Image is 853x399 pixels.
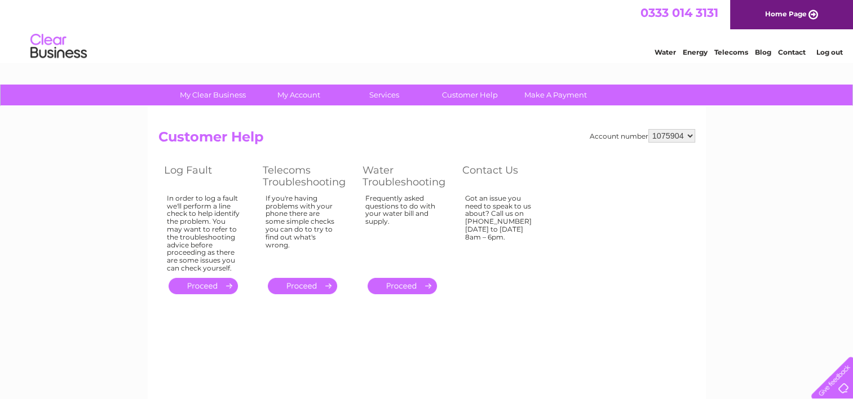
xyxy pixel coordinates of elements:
[161,6,693,55] div: Clear Business is a trading name of Verastar Limited (registered in [GEOGRAPHIC_DATA] No. 3667643...
[30,29,87,64] img: logo.png
[465,194,538,268] div: Got an issue you need to speak to us about? Call us on [PHONE_NUMBER] [DATE] to [DATE] 8am – 6pm.
[755,48,771,56] a: Blog
[509,85,602,105] a: Make A Payment
[266,194,340,268] div: If you're having problems with your phone there are some simple checks you can do to try to find ...
[252,85,345,105] a: My Account
[640,6,718,20] a: 0333 014 3131
[368,278,437,294] a: .
[338,85,431,105] a: Services
[683,48,708,56] a: Energy
[167,194,240,272] div: In order to log a fault we'll perform a line check to help identify the problem. You may want to ...
[169,278,238,294] a: .
[655,48,676,56] a: Water
[365,194,440,268] div: Frequently asked questions to do with your water bill and supply.
[590,129,695,143] div: Account number
[158,129,695,150] h2: Customer Help
[257,161,357,191] th: Telecoms Troubleshooting
[714,48,748,56] a: Telecoms
[457,161,555,191] th: Contact Us
[816,48,842,56] a: Log out
[778,48,806,56] a: Contact
[166,85,259,105] a: My Clear Business
[357,161,457,191] th: Water Troubleshooting
[158,161,257,191] th: Log Fault
[268,278,337,294] a: .
[423,85,516,105] a: Customer Help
